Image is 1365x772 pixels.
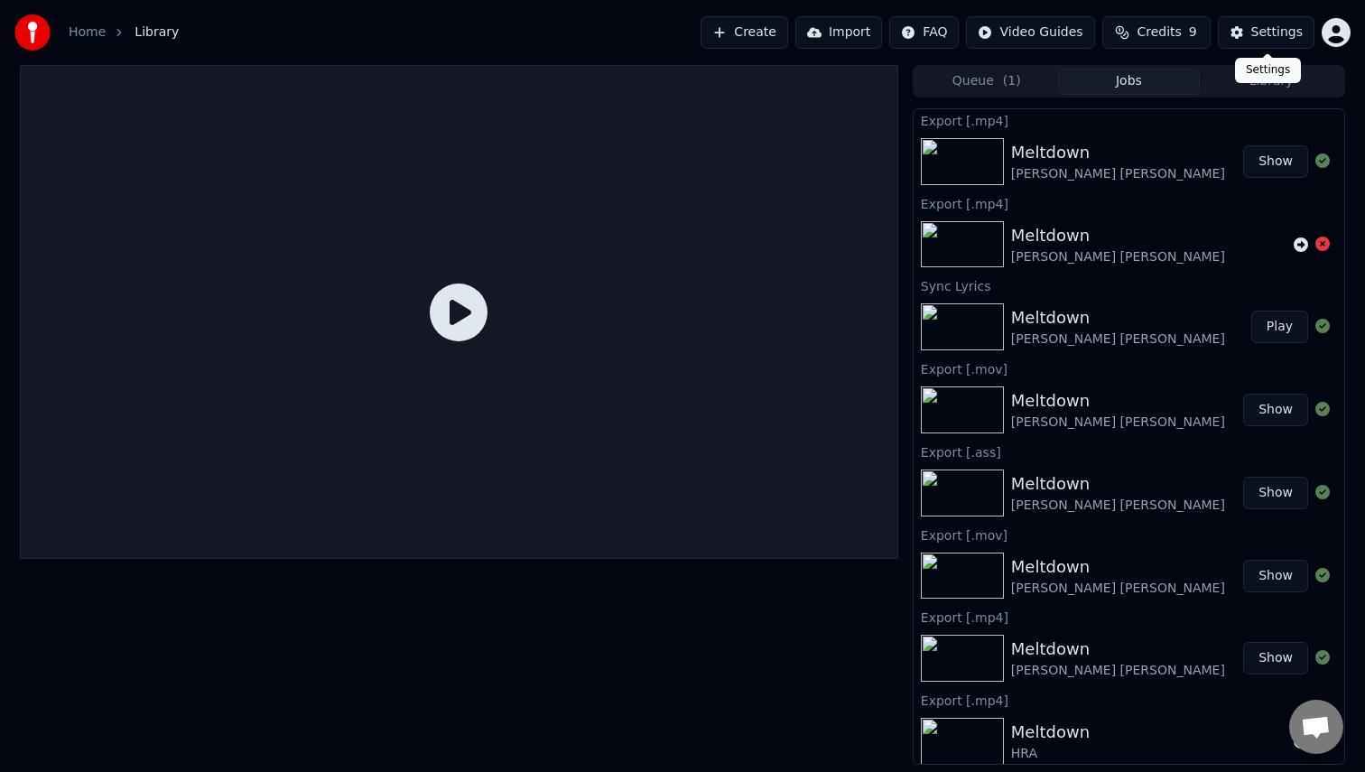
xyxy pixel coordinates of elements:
[914,441,1344,462] div: Export [.ass]
[914,274,1344,296] div: Sync Lyrics
[915,69,1058,95] button: Queue
[1243,394,1308,426] button: Show
[914,109,1344,131] div: Export [.mp4]
[135,23,179,42] span: Library
[1218,16,1314,49] button: Settings
[1200,69,1342,95] button: Library
[1102,16,1211,49] button: Credits9
[1289,700,1343,754] a: Open chat
[914,689,1344,711] div: Export [.mp4]
[1243,642,1308,674] button: Show
[1011,497,1225,515] div: [PERSON_NAME] [PERSON_NAME]
[1011,414,1225,432] div: [PERSON_NAME] [PERSON_NAME]
[1251,311,1308,343] button: Play
[914,192,1344,214] div: Export [.mp4]
[1011,720,1090,745] div: Meltdown
[889,16,959,49] button: FAQ
[69,23,106,42] a: Home
[1189,23,1197,42] span: 9
[1243,145,1308,178] button: Show
[1011,471,1225,497] div: Meltdown
[1003,72,1021,90] span: ( 1 )
[1251,23,1303,42] div: Settings
[966,16,1094,49] button: Video Guides
[914,606,1344,628] div: Export [.mp4]
[1011,140,1225,165] div: Meltdown
[914,358,1344,379] div: Export [.mov]
[1011,637,1225,662] div: Meltdown
[1011,305,1225,330] div: Meltdown
[1011,248,1225,266] div: [PERSON_NAME] [PERSON_NAME]
[1235,58,1301,83] div: Settings
[1243,477,1308,509] button: Show
[1011,330,1225,349] div: [PERSON_NAME] [PERSON_NAME]
[701,16,788,49] button: Create
[1011,223,1225,248] div: Meltdown
[914,524,1344,545] div: Export [.mov]
[795,16,882,49] button: Import
[1011,745,1090,763] div: HRA
[14,14,51,51] img: youka
[1011,554,1225,580] div: Meltdown
[1011,662,1225,680] div: [PERSON_NAME] [PERSON_NAME]
[1011,580,1225,598] div: [PERSON_NAME] [PERSON_NAME]
[69,23,179,42] nav: breadcrumb
[1137,23,1181,42] span: Credits
[1058,69,1201,95] button: Jobs
[1243,560,1308,592] button: Show
[1011,388,1225,414] div: Meltdown
[1011,165,1225,183] div: [PERSON_NAME] [PERSON_NAME]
